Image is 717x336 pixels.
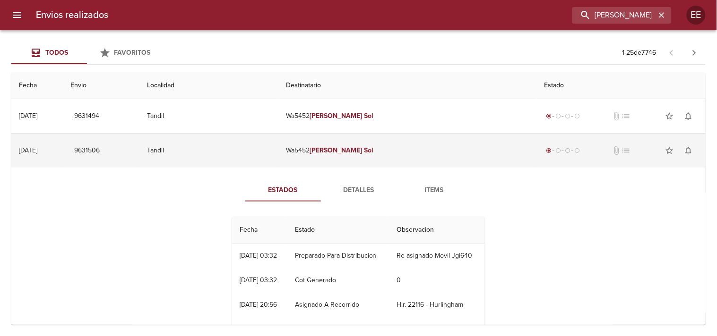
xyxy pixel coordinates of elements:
[139,134,278,168] td: Tandil
[240,276,277,284] div: [DATE] 03:32
[19,146,37,154] div: [DATE]
[574,113,580,119] span: radio_button_unchecked
[245,179,472,202] div: Tabs detalle de guia
[679,107,698,126] button: Activar notificaciones
[687,6,706,25] div: EE
[565,113,570,119] span: radio_button_unchecked
[665,146,674,155] span: star_border
[684,111,693,121] span: notifications_none
[310,112,362,120] em: [PERSON_NAME]
[389,217,485,244] th: Observacion
[74,145,100,157] span: 9631506
[565,148,570,153] span: radio_button_unchecked
[389,244,485,268] td: Re-asignado Movil Jgi640
[45,49,68,57] span: Todos
[364,146,373,154] em: Sol
[251,185,315,196] span: Estados
[683,42,706,64] span: Pagina siguiente
[555,148,561,153] span: radio_button_unchecked
[70,108,103,125] button: 9631494
[232,217,287,244] th: Fecha
[389,293,485,317] td: H.r. 22116 - Hurlingham
[287,217,389,244] th: Estado
[278,72,536,99] th: Destinatario
[402,185,466,196] span: Items
[287,293,389,317] td: Asignado A Recorrido
[574,148,580,153] span: radio_button_unchecked
[679,141,698,160] button: Activar notificaciones
[114,49,151,57] span: Favoritos
[612,111,621,121] span: No tiene documentos adjuntos
[546,148,552,153] span: radio_button_checked
[621,146,631,155] span: No tiene pedido asociado
[536,72,706,99] th: Estado
[278,99,536,133] td: Wa5452
[278,134,536,168] td: Wa5452
[364,112,373,120] em: Sol
[572,7,656,24] input: buscar
[660,48,683,57] span: Pagina anterior
[63,72,139,99] th: Envio
[622,48,657,58] p: 1 - 25 de 7.746
[6,4,28,26] button: menu
[139,72,278,99] th: Localidad
[660,107,679,126] button: Agregar a favoritos
[621,111,631,121] span: No tiene pedido asociado
[665,111,674,121] span: star_border
[36,8,108,23] h6: Envios realizados
[139,99,278,133] td: Tandil
[19,112,37,120] div: [DATE]
[546,113,552,119] span: radio_button_checked
[660,141,679,160] button: Agregar a favoritos
[74,110,99,122] span: 9631494
[555,113,561,119] span: radio_button_unchecked
[287,244,389,268] td: Preparado Para Distribucion
[310,146,362,154] em: [PERSON_NAME]
[240,301,277,309] div: [DATE] 20:56
[11,42,163,64] div: Tabs Envios
[11,72,63,99] th: Fecha
[544,146,582,155] div: Generado
[684,146,693,155] span: notifications_none
[612,146,621,155] span: No tiene documentos adjuntos
[327,185,391,196] span: Detalles
[389,268,485,293] td: 0
[70,142,104,160] button: 9631506
[544,111,582,121] div: Generado
[687,6,706,25] div: Abrir información de usuario
[240,252,277,260] div: [DATE] 03:32
[287,268,389,293] td: Cot Generado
